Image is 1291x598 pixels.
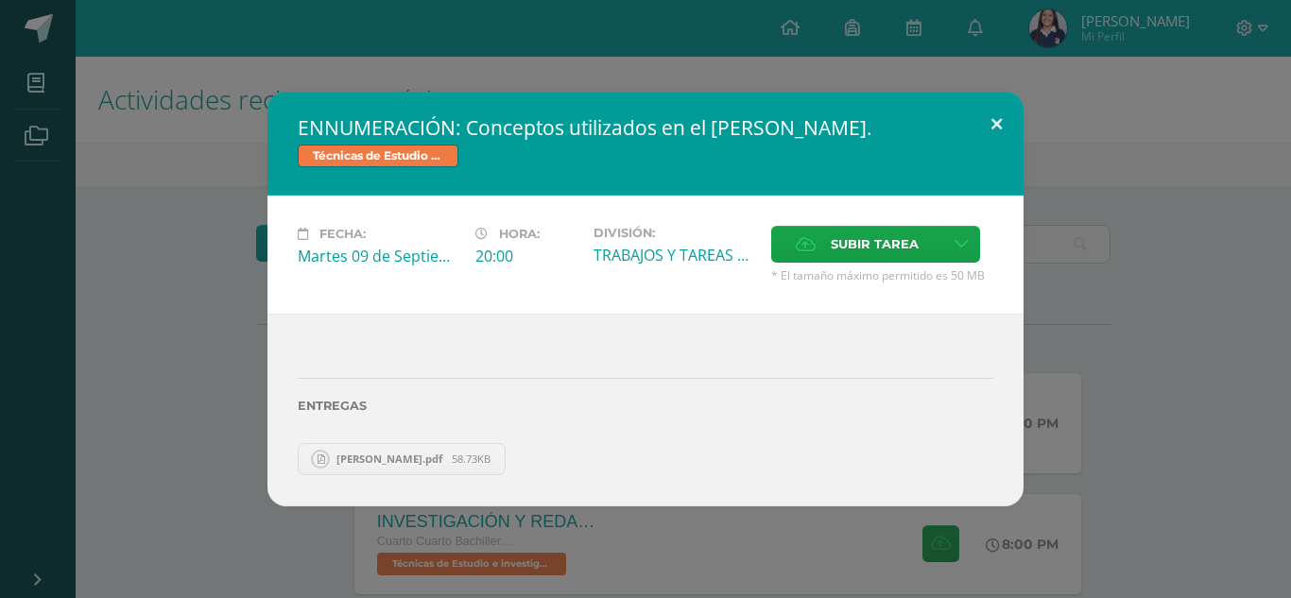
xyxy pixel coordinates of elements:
span: [PERSON_NAME].pdf [327,452,452,466]
span: Hora: [499,227,540,241]
label: División: [594,226,756,240]
div: Martes 09 de Septiembre [298,246,460,266]
span: Fecha: [319,227,366,241]
span: Técnicas de Estudio e investigación [298,145,458,167]
span: Subir tarea [831,227,919,262]
span: 58.73KB [452,452,491,466]
label: Entregas [298,399,993,413]
div: 20:00 [475,246,578,266]
span: * El tamaño máximo permitido es 50 MB [771,267,993,283]
div: TRABAJOS Y TAREAS EN CASA [594,245,756,265]
button: Close (Esc) [970,92,1024,156]
a: Marco teorico.pdf [298,443,506,475]
h2: ENNUMERACIÓN: Conceptos utilizados en el [PERSON_NAME]. [298,114,993,141]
